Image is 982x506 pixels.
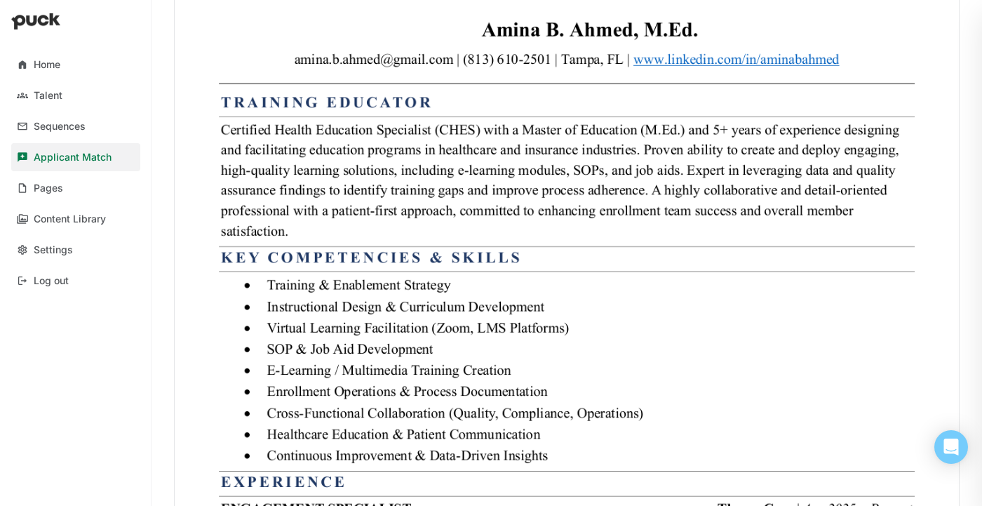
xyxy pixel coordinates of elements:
a: Settings [11,236,140,264]
div: Settings [34,244,73,256]
div: Pages [34,182,63,194]
div: Content Library [34,213,106,225]
a: Applicant Match [11,143,140,171]
div: Open Intercom Messenger [934,430,968,464]
div: Log out [34,275,69,287]
a: Talent [11,81,140,109]
div: Talent [34,90,62,102]
a: Sequences [11,112,140,140]
a: Home [11,51,140,79]
a: Content Library [11,205,140,233]
div: Applicant Match [34,152,112,164]
a: Pages [11,174,140,202]
div: Sequences [34,121,86,133]
div: Home [34,59,60,71]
